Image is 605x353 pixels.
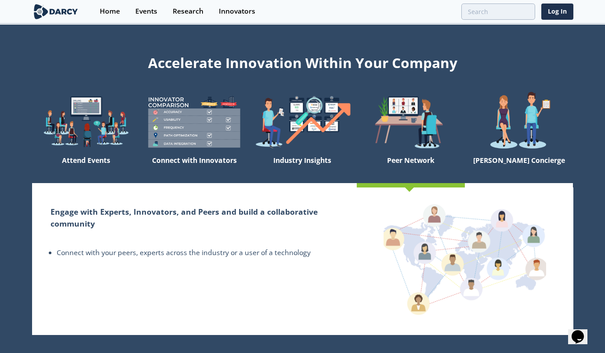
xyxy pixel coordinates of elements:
[32,91,140,152] img: welcome-explore-560578ff38cea7c86bcfe544b5e45342.png
[51,206,338,229] h2: Engage with Experts, Innovators, and Peers and build a collaborative community
[32,152,140,183] div: Attend Events
[357,91,465,152] img: welcome-attend-b816887fc24c32c29d1763c6e0ddb6e6.png
[140,91,248,152] img: welcome-compare-1b687586299da8f117b7ac84fd957760.png
[461,4,535,20] input: Advanced Search
[384,203,546,315] img: peer-network-4b24cf0a691af4c61cae572e598c8d44.png
[541,4,573,20] a: Log In
[248,152,356,183] div: Industry Insights
[140,152,248,183] div: Connect with Innovators
[219,8,255,15] div: Innovators
[32,4,80,19] img: logo-wide.svg
[135,8,157,15] div: Events
[248,91,356,152] img: welcome-find-a12191a34a96034fcac36f4ff4d37733.png
[32,49,573,73] div: Accelerate Innovation Within Your Company
[465,91,573,152] img: welcome-concierge-wide-20dccca83e9cbdbb601deee24fb8df72.png
[100,8,120,15] div: Home
[57,248,338,258] li: Connect with your peers, experts across the industry or a user of a technology
[568,318,596,344] iframe: chat widget
[357,152,465,183] div: Peer Network
[465,152,573,183] div: [PERSON_NAME] Concierge
[173,8,203,15] div: Research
